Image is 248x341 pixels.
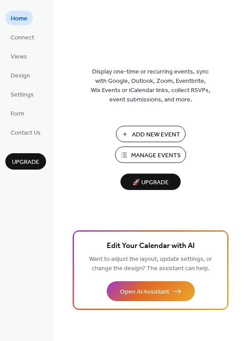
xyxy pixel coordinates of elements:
[107,281,195,301] button: Open AI Assistant
[11,90,34,100] span: Settings
[5,68,35,82] a: Design
[107,240,195,252] span: Edit Your Calendar with AI
[5,11,33,25] a: Home
[5,106,30,120] a: Form
[116,126,186,142] button: Add New Event
[5,30,39,44] a: Connect
[11,71,30,81] span: Design
[89,253,212,275] span: Want to adjust the layout, update settings, or change the design? The assistant can help.
[5,153,46,170] button: Upgrade
[5,125,46,139] a: Contact Us
[11,109,24,119] span: Form
[115,147,186,163] button: Manage Events
[5,49,32,63] a: Views
[120,287,169,297] span: Open AI Assistant
[120,174,181,190] button: 🚀 Upgrade
[91,67,210,105] span: Display one-time or recurring events, sync with Google, Outlook, Zoom, Eventbrite, Wix Events or ...
[11,33,34,43] span: Connect
[11,52,27,62] span: Views
[132,130,180,139] span: Add New Event
[12,158,39,167] span: Upgrade
[5,87,39,101] a: Settings
[131,151,181,160] span: Manage Events
[11,128,41,138] span: Contact Us
[126,177,175,189] span: 🚀 Upgrade
[11,14,27,23] span: Home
